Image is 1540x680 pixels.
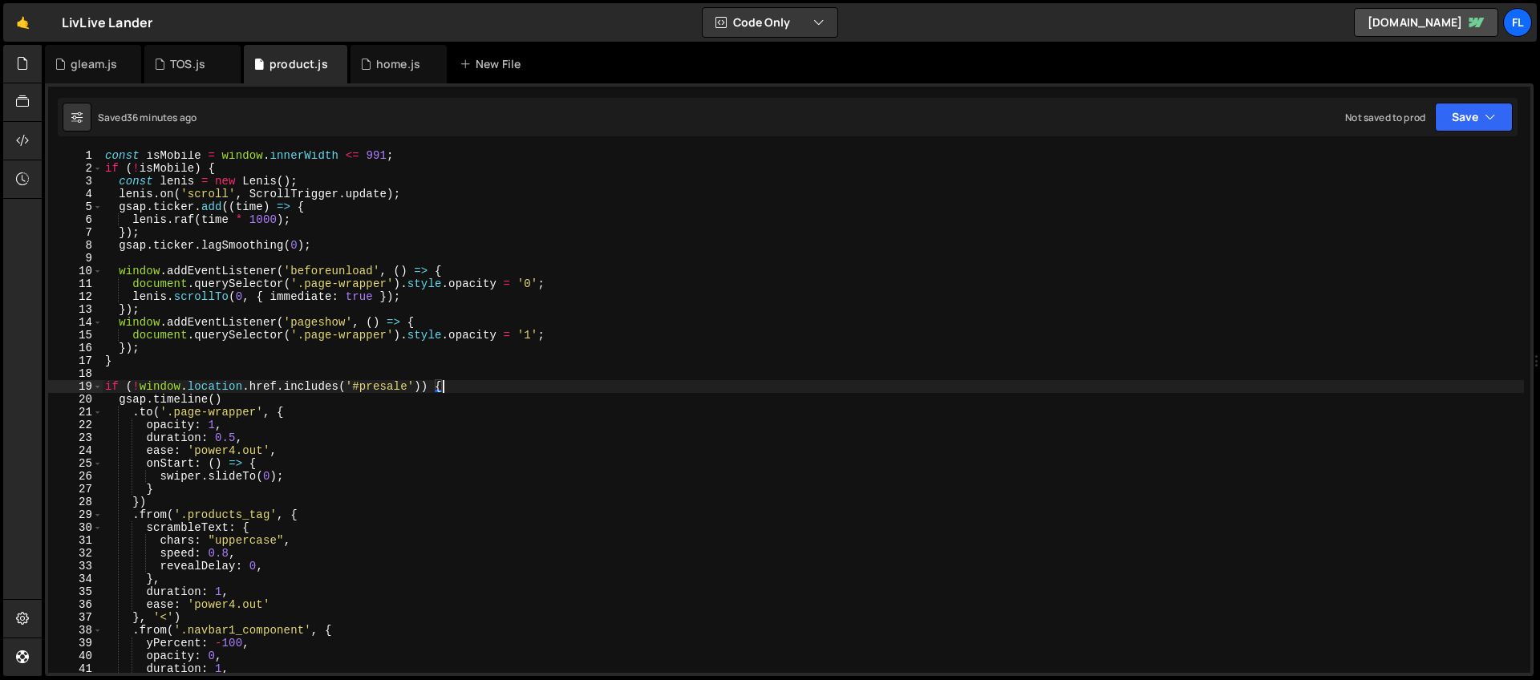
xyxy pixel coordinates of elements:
[48,483,103,496] div: 27
[48,585,103,598] div: 35
[48,611,103,624] div: 37
[98,111,197,124] div: Saved
[48,188,103,200] div: 4
[127,111,197,124] div: 36 minutes ago
[1345,111,1425,124] div: Not saved to prod
[703,8,837,37] button: Code Only
[48,239,103,252] div: 8
[48,521,103,534] div: 30
[48,149,103,162] div: 1
[48,470,103,483] div: 26
[1354,8,1498,37] a: [DOMAIN_NAME]
[48,637,103,650] div: 39
[48,277,103,290] div: 11
[48,329,103,342] div: 15
[48,534,103,547] div: 31
[1503,8,1532,37] a: Fl
[48,316,103,329] div: 14
[48,265,103,277] div: 10
[48,342,103,354] div: 16
[48,226,103,239] div: 7
[48,213,103,226] div: 6
[48,496,103,508] div: 28
[48,457,103,470] div: 25
[48,560,103,573] div: 33
[48,573,103,585] div: 34
[48,367,103,380] div: 18
[48,200,103,213] div: 5
[48,547,103,560] div: 32
[460,56,527,72] div: New File
[62,13,152,32] div: LivLive Lander
[48,175,103,188] div: 3
[48,624,103,637] div: 38
[269,56,328,72] div: product.js
[48,444,103,457] div: 24
[48,252,103,265] div: 9
[48,406,103,419] div: 21
[48,662,103,675] div: 41
[1435,103,1513,132] button: Save
[48,162,103,175] div: 2
[170,56,205,72] div: TOS.js
[376,56,420,72] div: home.js
[48,354,103,367] div: 17
[48,380,103,393] div: 19
[48,393,103,406] div: 20
[48,419,103,431] div: 22
[48,303,103,316] div: 13
[3,3,43,42] a: 🤙
[71,56,117,72] div: gleam.js
[48,290,103,303] div: 12
[48,431,103,444] div: 23
[48,508,103,521] div: 29
[48,598,103,611] div: 36
[48,650,103,662] div: 40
